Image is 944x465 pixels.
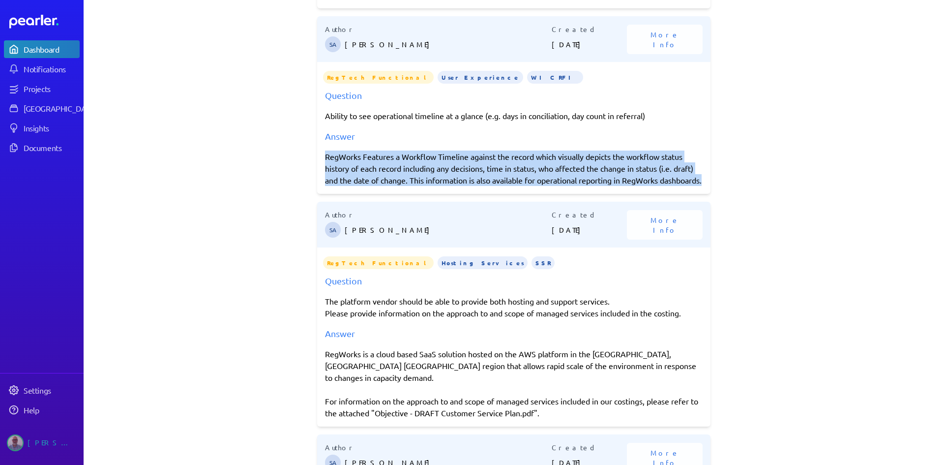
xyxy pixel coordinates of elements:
a: Projects [4,80,80,97]
p: Created [552,442,627,453]
p: [DATE] [552,220,627,240]
span: WIC RFI [527,71,583,84]
p: [PERSON_NAME] [345,220,552,240]
p: [DATE] [552,34,627,54]
span: RegTech Functional [323,256,434,269]
p: Author [325,24,552,34]
div: Answer [325,129,703,143]
div: Settings [24,385,79,395]
a: Insights [4,119,80,137]
div: Question [325,89,703,102]
p: Ability to see operational timeline at a glance (e.g. days in conciliation, day count in referral) [325,110,703,122]
p: Created [552,210,627,220]
a: Jason Riches's photo[PERSON_NAME] [4,431,80,455]
button: More Info [627,25,703,54]
div: RegWorks Features a Workflow Timeline against the record which visually depicts the workflow stat... [325,151,703,186]
div: Dashboard [24,44,79,54]
a: Dashboard [9,15,80,29]
p: Created [552,24,627,34]
button: More Info [627,210,703,240]
a: Notifications [4,60,80,78]
p: [PERSON_NAME] [345,34,552,54]
img: Jason Riches [7,434,24,451]
span: User Experience [438,71,523,84]
div: Notifications [24,64,79,74]
span: More Info [639,30,691,49]
a: Help [4,401,80,419]
div: [GEOGRAPHIC_DATA] [24,103,97,113]
span: Hosting Services [438,256,528,269]
span: Steve Ackermann [325,222,341,238]
p: Author [325,442,552,453]
span: More Info [639,215,691,235]
a: Documents [4,139,80,156]
div: RegWorks is a cloud based SaaS solution hosted on the AWS platform in the [GEOGRAPHIC_DATA], [GEO... [325,348,703,419]
a: [GEOGRAPHIC_DATA] [4,99,80,117]
div: Documents [24,143,79,153]
span: Steve Ackermann [325,36,341,52]
div: Insights [24,123,79,133]
span: RegTech Functional [323,71,434,84]
div: Help [24,405,79,415]
a: Settings [4,381,80,399]
div: Answer [325,327,703,340]
div: Question [325,274,703,287]
div: Projects [24,84,79,93]
p: Author [325,210,552,220]
p: The platform vendor should be able to provide both hosting and support services. Please provide i... [325,295,703,319]
a: Dashboard [4,40,80,58]
span: SSR [531,256,555,269]
div: [PERSON_NAME] [28,434,77,451]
